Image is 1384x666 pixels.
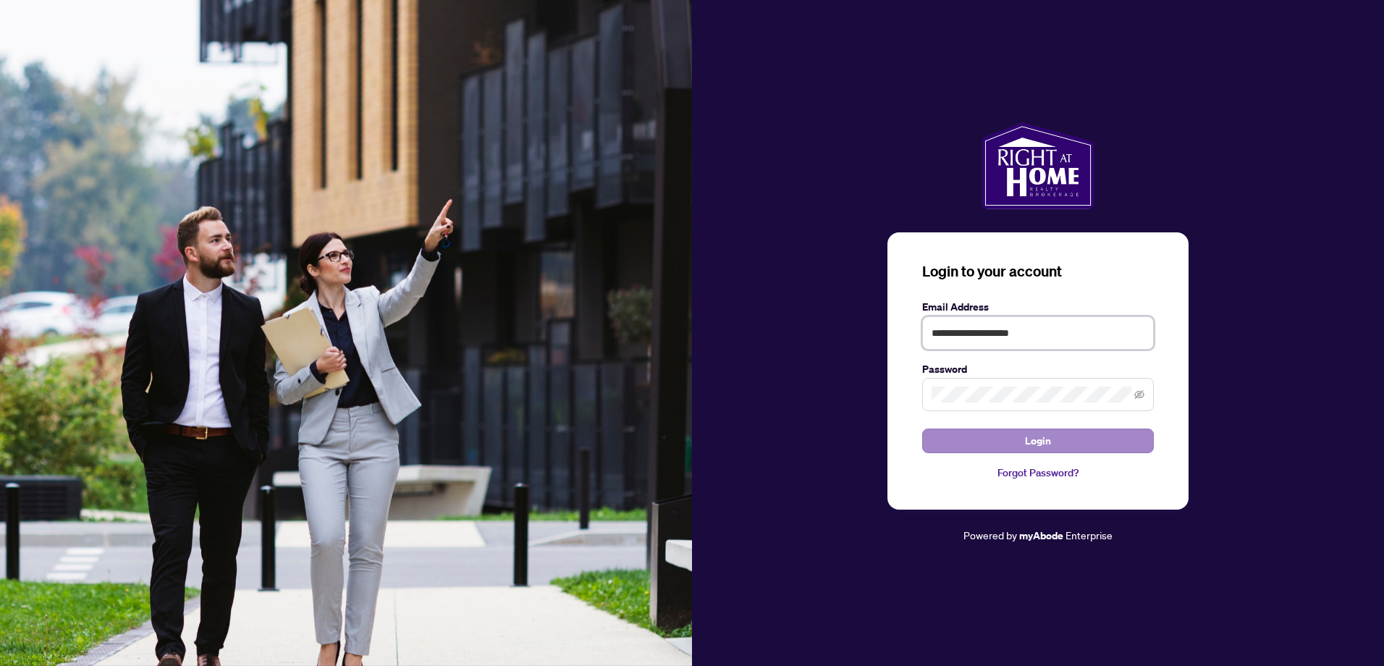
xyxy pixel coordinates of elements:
span: eye-invisible [1134,389,1144,400]
img: ma-logo [982,122,1094,209]
span: Powered by [963,528,1017,541]
span: Enterprise [1066,528,1113,541]
span: Login [1025,429,1051,452]
h3: Login to your account [922,261,1154,282]
a: myAbode [1019,528,1063,544]
label: Email Address [922,299,1154,315]
button: Login [922,429,1154,453]
a: Forgot Password? [922,465,1154,481]
label: Password [922,361,1154,377]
